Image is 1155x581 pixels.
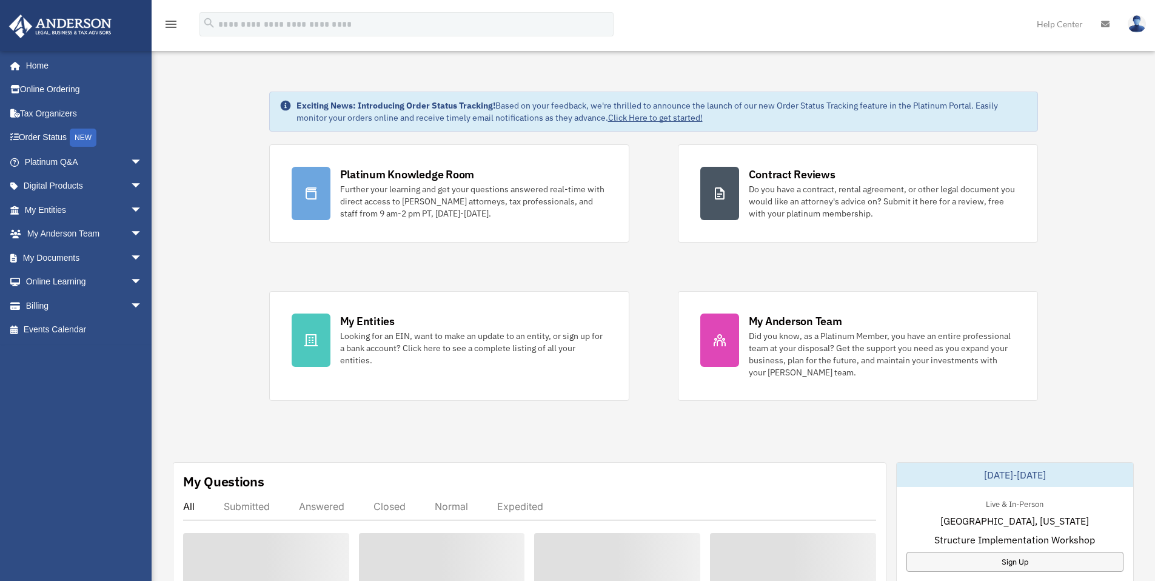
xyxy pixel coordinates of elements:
[435,500,468,512] div: Normal
[183,472,264,491] div: My Questions
[608,112,703,123] a: Click Here to get started!
[130,174,155,199] span: arrow_drop_down
[8,198,161,222] a: My Entitiesarrow_drop_down
[340,314,395,329] div: My Entities
[183,500,195,512] div: All
[130,222,155,247] span: arrow_drop_down
[130,270,155,295] span: arrow_drop_down
[130,294,155,318] span: arrow_drop_down
[8,318,161,342] a: Events Calendar
[940,514,1089,528] span: [GEOGRAPHIC_DATA], [US_STATE]
[203,16,216,30] i: search
[8,222,161,246] a: My Anderson Teamarrow_drop_down
[296,99,1028,124] div: Based on your feedback, we're thrilled to announce the launch of our new Order Status Tracking fe...
[906,552,1123,572] a: Sign Up
[749,330,1016,378] div: Did you know, as a Platinum Member, you have an entire professional team at your disposal? Get th...
[130,198,155,223] span: arrow_drop_down
[1128,15,1146,33] img: User Pic
[130,150,155,175] span: arrow_drop_down
[8,126,161,150] a: Order StatusNEW
[164,21,178,32] a: menu
[8,101,161,126] a: Tax Organizers
[340,183,607,220] div: Further your learning and get your questions answered real-time with direct access to [PERSON_NAM...
[8,78,161,102] a: Online Ordering
[8,174,161,198] a: Digital Productsarrow_drop_down
[8,53,155,78] a: Home
[8,294,161,318] a: Billingarrow_drop_down
[224,500,270,512] div: Submitted
[934,532,1095,547] span: Structure Implementation Workshop
[164,17,178,32] i: menu
[976,497,1053,509] div: Live & In-Person
[749,167,835,182] div: Contract Reviews
[70,129,96,147] div: NEW
[130,246,155,270] span: arrow_drop_down
[678,144,1038,243] a: Contract Reviews Do you have a contract, rental agreement, or other legal document you would like...
[340,330,607,366] div: Looking for an EIN, want to make an update to an entity, or sign up for a bank account? Click her...
[299,500,344,512] div: Answered
[749,183,1016,220] div: Do you have a contract, rental agreement, or other legal document you would like an attorney's ad...
[497,500,543,512] div: Expedited
[749,314,842,329] div: My Anderson Team
[269,144,629,243] a: Platinum Knowledge Room Further your learning and get your questions answered real-time with dire...
[8,270,161,294] a: Online Learningarrow_drop_down
[897,463,1133,487] div: [DATE]-[DATE]
[8,150,161,174] a: Platinum Q&Aarrow_drop_down
[373,500,406,512] div: Closed
[8,246,161,270] a: My Documentsarrow_drop_down
[269,291,629,401] a: My Entities Looking for an EIN, want to make an update to an entity, or sign up for a bank accoun...
[296,100,495,111] strong: Exciting News: Introducing Order Status Tracking!
[5,15,115,38] img: Anderson Advisors Platinum Portal
[678,291,1038,401] a: My Anderson Team Did you know, as a Platinum Member, you have an entire professional team at your...
[340,167,475,182] div: Platinum Knowledge Room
